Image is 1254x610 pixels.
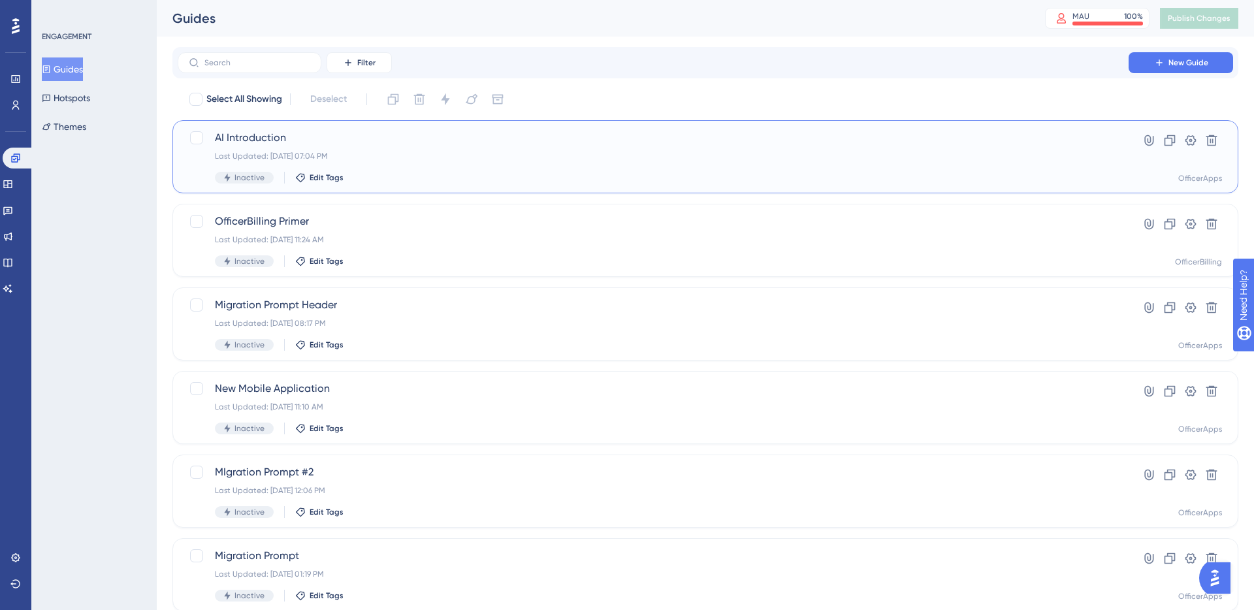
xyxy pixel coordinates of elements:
button: Edit Tags [295,507,344,517]
span: OfficerBilling Primer [215,214,1091,229]
span: New Guide [1168,57,1208,68]
span: Publish Changes [1168,13,1230,24]
span: Migration Prompt [215,548,1091,564]
div: OfficerApps [1178,340,1222,351]
span: MIgration Prompt #2 [215,464,1091,480]
span: Inactive [234,423,265,434]
button: Filter [327,52,392,73]
div: Last Updated: [DATE] 11:10 AM [215,402,1091,412]
button: Publish Changes [1160,8,1238,29]
iframe: UserGuiding AI Assistant Launcher [1199,558,1238,598]
div: OfficerApps [1178,173,1222,184]
span: Need Help? [31,3,82,19]
span: Edit Tags [310,590,344,601]
button: Edit Tags [295,340,344,350]
span: New Mobile Application [215,381,1091,396]
input: Search [204,58,310,67]
div: Last Updated: [DATE] 07:04 PM [215,151,1091,161]
span: Inactive [234,590,265,601]
div: ENGAGEMENT [42,31,91,42]
span: Edit Tags [310,423,344,434]
button: Edit Tags [295,172,344,183]
span: Inactive [234,507,265,517]
button: Edit Tags [295,590,344,601]
div: OfficerApps [1178,591,1222,602]
span: Edit Tags [310,507,344,517]
div: Last Updated: [DATE] 08:17 PM [215,318,1091,329]
div: OfficerApps [1178,424,1222,434]
div: OfficerApps [1178,507,1222,518]
div: MAU [1072,11,1089,22]
div: OfficerBilling [1175,257,1222,267]
span: Edit Tags [310,172,344,183]
span: Filter [357,57,376,68]
button: Edit Tags [295,423,344,434]
span: Select All Showing [206,91,282,107]
button: New Guide [1129,52,1233,73]
div: Last Updated: [DATE] 01:19 PM [215,569,1091,579]
span: Migration Prompt Header [215,297,1091,313]
span: Deselect [310,91,347,107]
span: Inactive [234,172,265,183]
div: Last Updated: [DATE] 11:24 AM [215,234,1091,245]
button: Deselect [298,88,359,111]
button: Guides [42,57,83,81]
span: AI Introduction [215,130,1091,146]
span: Inactive [234,256,265,266]
button: Themes [42,115,86,138]
button: Hotspots [42,86,90,110]
span: Edit Tags [310,340,344,350]
span: Inactive [234,340,265,350]
div: Last Updated: [DATE] 12:06 PM [215,485,1091,496]
div: Guides [172,9,1012,27]
span: Edit Tags [310,256,344,266]
div: 100 % [1124,11,1143,22]
button: Edit Tags [295,256,344,266]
